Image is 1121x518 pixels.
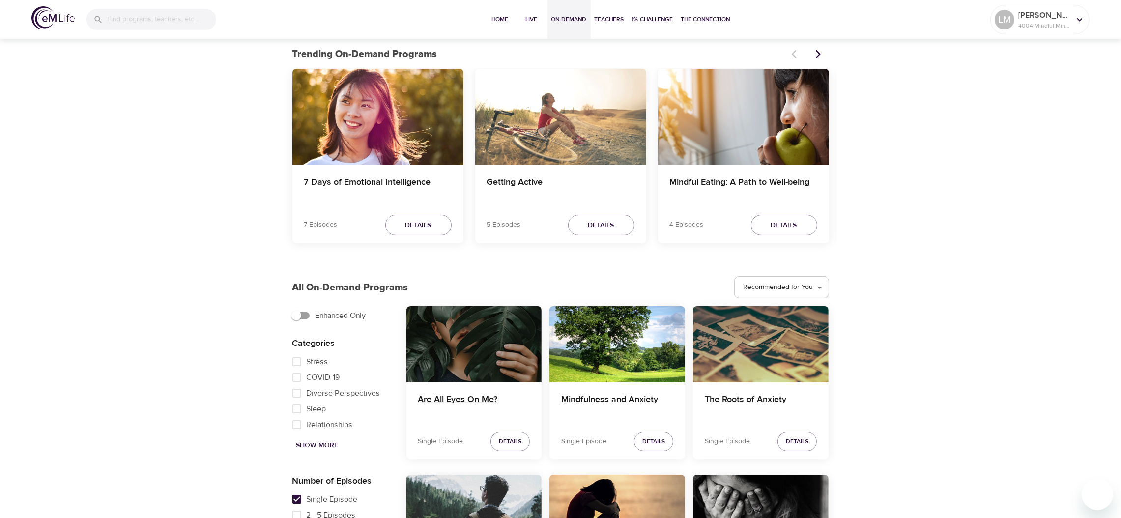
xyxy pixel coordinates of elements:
[316,310,366,321] span: Enhanced Only
[307,419,353,431] span: Relationships
[487,177,634,201] h4: Getting Active
[489,14,512,25] span: Home
[31,6,75,29] img: logo
[385,215,452,236] button: Details
[634,432,673,451] button: Details
[1018,21,1070,30] p: 4004 Mindful Minutes
[670,220,704,230] p: 4 Episodes
[307,372,340,383] span: COVID-19
[487,220,521,230] p: 5 Episodes
[304,220,338,230] p: 7 Episodes
[292,47,786,61] p: Trending On-Demand Programs
[405,219,431,231] span: Details
[561,394,673,418] h4: Mindfulness and Anxiety
[786,436,808,447] span: Details
[549,306,685,382] button: Mindfulness and Anxiety
[490,432,530,451] button: Details
[771,219,797,231] span: Details
[292,69,463,165] button: 7 Days of Emotional Intelligence
[307,356,328,368] span: Stress
[307,387,380,399] span: Diverse Perspectives
[307,493,358,505] span: Single Episode
[632,14,673,25] span: 1% Challenge
[475,69,646,165] button: Getting Active
[1018,9,1070,21] p: [PERSON_NAME]
[642,436,665,447] span: Details
[418,436,463,447] p: Single Episode
[520,14,544,25] span: Live
[292,337,391,350] p: Categories
[595,14,624,25] span: Teachers
[418,394,530,418] h4: Are All Eyes On Me?
[705,394,817,418] h4: The Roots of Anxiety
[551,14,587,25] span: On-Demand
[406,306,542,382] button: Are All Eyes On Me?
[307,403,326,415] span: Sleep
[499,436,521,447] span: Details
[693,306,829,382] button: The Roots of Anxiety
[1082,479,1113,510] iframe: Button to launch messaging window
[304,177,452,201] h4: 7 Days of Emotional Intelligence
[588,219,614,231] span: Details
[292,474,391,488] p: Number of Episodes
[705,436,750,447] p: Single Episode
[292,436,343,455] button: Show More
[681,14,730,25] span: The Connection
[995,10,1014,29] div: LM
[561,436,606,447] p: Single Episode
[568,215,634,236] button: Details
[107,9,216,30] input: Find programs, teachers, etc...
[777,432,817,451] button: Details
[807,43,829,65] button: Next items
[292,280,408,295] p: All On-Demand Programs
[751,215,817,236] button: Details
[670,177,817,201] h4: Mindful Eating: A Path to Well-being
[658,69,829,165] button: Mindful Eating: A Path to Well-being
[296,439,339,452] span: Show More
